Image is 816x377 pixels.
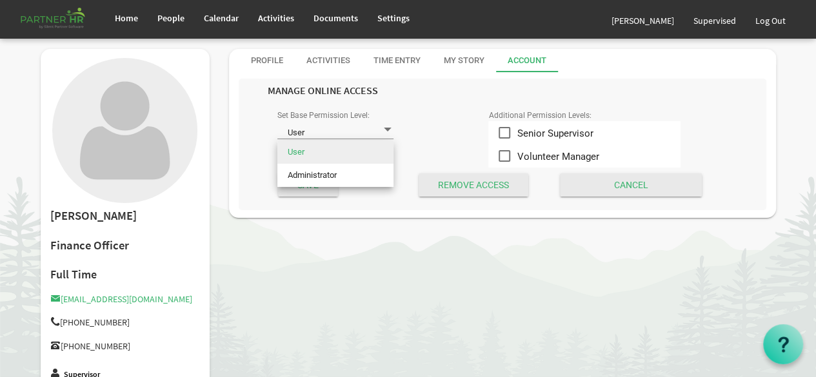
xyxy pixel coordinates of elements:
h2: MANAGE ONLINE ACCESS [268,85,690,97]
label: Set Base Permission Level: [277,111,370,120]
span: Calendar [204,12,239,24]
a: [PERSON_NAME] [602,3,684,39]
span: Supervised [693,15,736,26]
span: Volunteer Manager [517,145,662,168]
a: Supervised [684,3,746,39]
label: Additional Permission Levels: [488,111,591,120]
input: Remove Access [419,173,528,197]
span: Settings [377,12,410,24]
h4: Full Time [50,268,201,281]
div: My Story [444,55,484,67]
a: [EMAIL_ADDRESS][DOMAIN_NAME] [50,293,192,305]
a: Log Out [746,3,795,39]
div: Activities [306,55,350,67]
li: Administrator [277,164,393,187]
div: Profile [251,55,283,67]
div: tab-header [239,49,786,72]
span: Activities [258,12,294,24]
li: User [277,140,393,164]
img: User with no profile picture [52,58,197,203]
div: Time Entry [373,55,421,67]
span: Home [115,12,138,24]
span: Documents [313,12,358,24]
h2: [PERSON_NAME] [50,209,201,223]
span: Senior Supervisor [517,122,662,145]
input: Save [278,173,338,197]
span: People [157,12,184,24]
h5: [PHONE_NUMBER] [50,341,201,351]
div: Account [508,55,546,67]
h5: [PHONE_NUMBER] [50,317,201,327]
h2: Finance Officer [50,239,201,253]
